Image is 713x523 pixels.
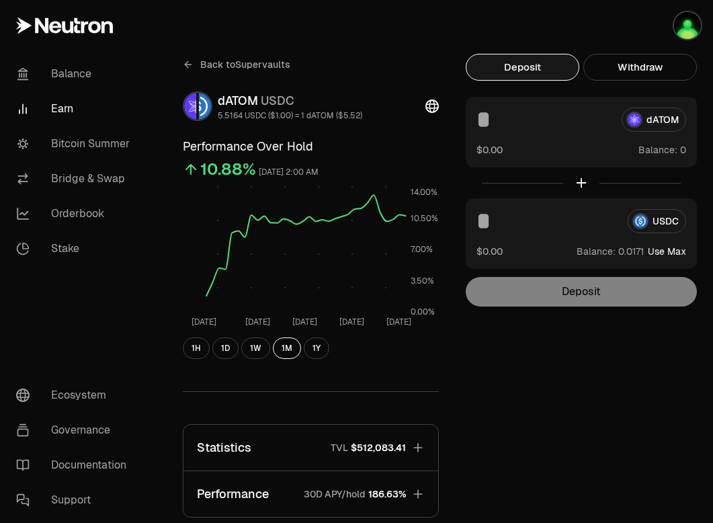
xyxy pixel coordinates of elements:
button: Performance30D APY/hold186.63% [183,471,438,517]
tspan: 3.50% [411,276,434,286]
a: Stake [5,231,145,266]
button: Withdraw [583,54,697,81]
h3: Performance Over Hold [183,137,439,156]
tspan: 10.50% [411,213,438,224]
img: USDC Logo [199,93,211,120]
div: dATOM [218,91,362,110]
button: $0.00 [476,143,503,157]
span: USDC [261,93,294,108]
button: 1Y [304,337,329,359]
a: Documentation [5,448,145,483]
a: Orderbook [5,196,145,231]
button: $0.00 [476,244,503,258]
button: StatisticsTVL$512,083.41 [183,425,438,471]
button: 1M [273,337,301,359]
button: Use Max [648,245,686,258]
button: 1W [241,337,270,359]
p: TVL [331,441,348,454]
a: Balance [5,56,145,91]
a: Ecosystem [5,378,145,413]
tspan: [DATE] [292,317,317,327]
img: dATOM Logo [184,93,196,120]
button: 1D [212,337,239,359]
span: Back to Supervaults [200,58,290,71]
a: Earn [5,91,145,126]
tspan: [DATE] [192,317,216,327]
a: Support [5,483,145,518]
p: Statistics [197,438,251,457]
button: 1H [183,337,210,359]
span: 186.63% [368,487,406,501]
div: 5.5164 USDC ($1.00) = 1 dATOM ($5.52) [218,110,362,121]
span: Balance: [577,245,616,258]
a: Bridge & Swap [5,161,145,196]
tspan: 7.00% [411,244,433,255]
tspan: 0.00% [411,307,435,317]
div: 10.88% [200,159,256,180]
span: $512,083.41 [351,441,406,454]
a: Governance [5,413,145,448]
a: Back toSupervaults [183,54,290,75]
p: Performance [197,485,269,504]
tspan: 14.00% [411,187,437,198]
tspan: [DATE] [386,317,411,327]
tspan: [DATE] [245,317,270,327]
tspan: [DATE] [339,317,364,327]
p: 30D APY/hold [304,487,366,501]
span: Balance: [638,143,677,157]
button: Deposit [466,54,579,81]
div: [DATE] 2:00 AM [259,165,319,180]
img: Djamel Staking [674,12,701,39]
a: Bitcoin Summer [5,126,145,161]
